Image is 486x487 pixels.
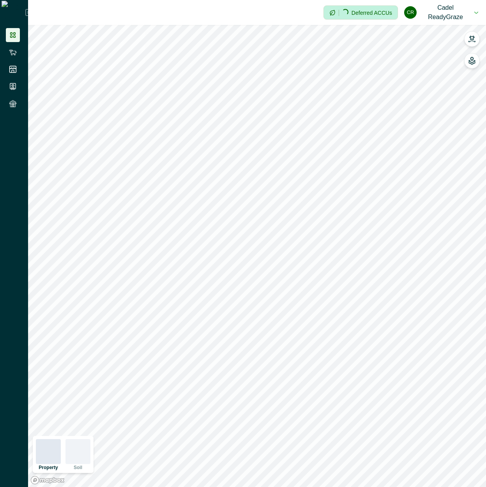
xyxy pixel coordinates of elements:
[74,465,82,470] p: Soil
[352,10,392,16] p: Deferred ACCUs
[39,465,58,470] p: Property
[2,1,25,24] img: Logo
[30,476,65,485] a: Mapbox logo
[28,25,486,487] canvas: Map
